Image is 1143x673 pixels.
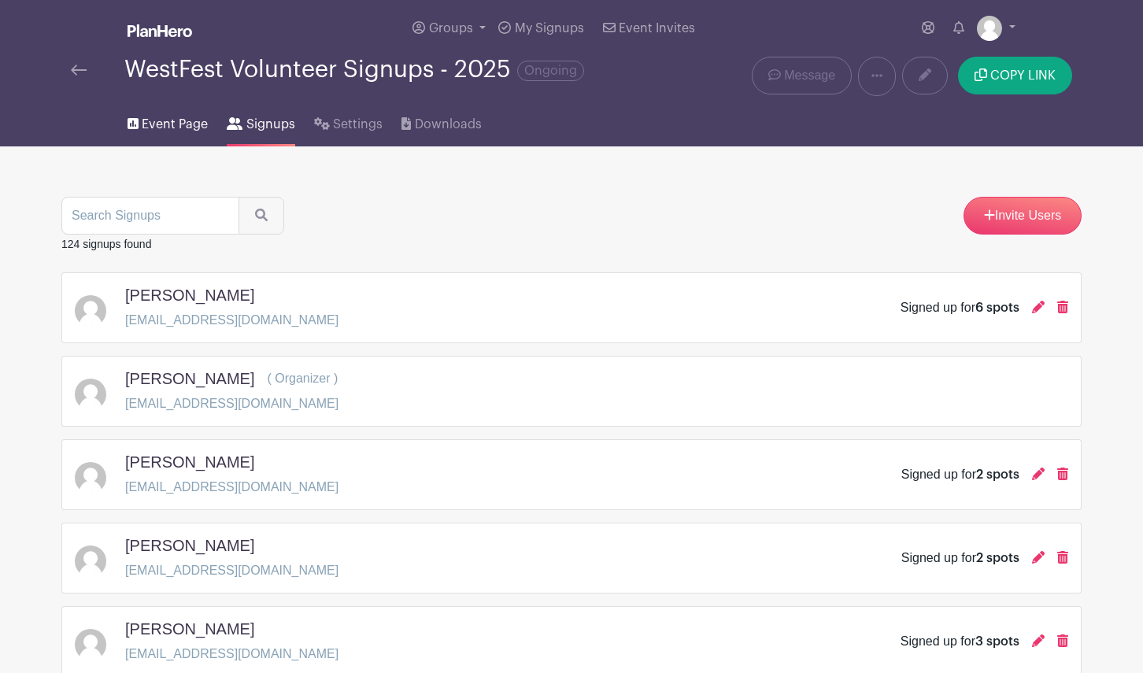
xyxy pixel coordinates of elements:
[429,22,473,35] span: Groups
[901,632,1019,651] div: Signed up for
[75,545,106,577] img: default-ce2991bfa6775e67f084385cd625a349d9dcbb7a52a09fb2fda1e96e2d18dcdb.png
[246,115,295,134] span: Signups
[901,465,1019,484] div: Signed up for
[975,301,1019,314] span: 6 spots
[75,462,106,494] img: default-ce2991bfa6775e67f084385cd625a349d9dcbb7a52a09fb2fda1e96e2d18dcdb.png
[125,478,338,497] p: [EMAIL_ADDRESS][DOMAIN_NAME]
[415,115,482,134] span: Downloads
[267,372,338,385] span: ( Organizer )
[314,96,383,146] a: Settings
[515,22,584,35] span: My Signups
[142,115,208,134] span: Event Page
[976,468,1019,481] span: 2 spots
[61,238,151,250] small: 124 signups found
[125,536,254,555] h5: [PERSON_NAME]
[124,57,584,83] div: WestFest Volunteer Signups - 2025
[128,24,192,37] img: logo_white-6c42ec7e38ccf1d336a20a19083b03d10ae64f83f12c07503d8b9e83406b4c7d.svg
[125,369,254,388] h5: [PERSON_NAME]
[964,197,1082,235] a: Invite Users
[976,552,1019,564] span: 2 spots
[125,286,254,305] h5: [PERSON_NAME]
[227,96,294,146] a: Signups
[517,61,584,81] span: Ongoing
[975,635,1019,648] span: 3 spots
[977,16,1002,41] img: default-ce2991bfa6775e67f084385cd625a349d9dcbb7a52a09fb2fda1e96e2d18dcdb.png
[901,549,1019,568] div: Signed up for
[128,96,208,146] a: Event Page
[125,619,254,638] h5: [PERSON_NAME]
[125,394,338,413] p: [EMAIL_ADDRESS][DOMAIN_NAME]
[75,629,106,660] img: default-ce2991bfa6775e67f084385cd625a349d9dcbb7a52a09fb2fda1e96e2d18dcdb.png
[752,57,852,94] a: Message
[990,69,1056,82] span: COPY LINK
[125,453,254,471] h5: [PERSON_NAME]
[71,65,87,76] img: back-arrow-29a5d9b10d5bd6ae65dc969a981735edf675c4d7a1fe02e03b50dbd4ba3cdb55.svg
[401,96,481,146] a: Downloads
[125,561,338,580] p: [EMAIL_ADDRESS][DOMAIN_NAME]
[75,295,106,327] img: default-ce2991bfa6775e67f084385cd625a349d9dcbb7a52a09fb2fda1e96e2d18dcdb.png
[333,115,383,134] span: Settings
[901,298,1019,317] div: Signed up for
[958,57,1072,94] button: COPY LINK
[784,66,835,85] span: Message
[75,379,106,410] img: default-ce2991bfa6775e67f084385cd625a349d9dcbb7a52a09fb2fda1e96e2d18dcdb.png
[125,311,338,330] p: [EMAIL_ADDRESS][DOMAIN_NAME]
[125,645,338,664] p: [EMAIL_ADDRESS][DOMAIN_NAME]
[61,197,239,235] input: Search Signups
[619,22,695,35] span: Event Invites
